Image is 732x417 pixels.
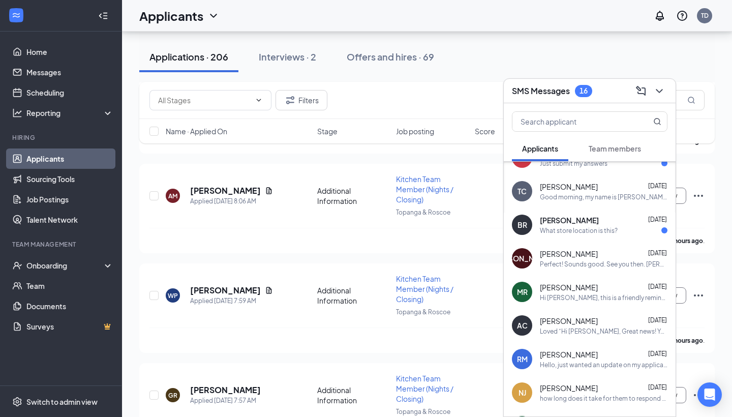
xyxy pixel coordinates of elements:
div: Good morning, my name is [PERSON_NAME]. I put in an application for the evening and closing kitch... [540,193,667,201]
svg: WorkstreamLogo [11,10,21,20]
svg: Ellipses [692,289,705,302]
button: Filter Filters [276,90,327,110]
div: Hiring [12,133,111,142]
div: Perfect! Sounds good. See you then. [PERSON_NAME] [540,260,667,269]
span: [DATE] [648,182,667,190]
div: Just submit my answers [540,159,607,168]
span: [DATE] [648,216,667,223]
span: Kitchen Team Member (Nights / Closing) [396,374,453,403]
svg: ChevronDown [255,96,263,104]
div: Onboarding [26,260,105,271]
div: Applied [DATE] 7:57 AM [190,396,261,406]
div: Reporting [26,108,114,118]
a: Sourcing Tools [26,169,113,189]
div: Switch to admin view [26,397,98,407]
svg: Ellipses [692,389,705,401]
button: ComposeMessage [633,83,649,99]
span: Applicants [522,144,558,153]
div: AC [517,320,528,331]
div: 16 [579,86,588,95]
svg: Filter [284,94,296,106]
a: SurveysCrown [26,316,113,337]
div: Open Intercom Messenger [697,382,722,407]
a: Documents [26,296,113,316]
span: Score [475,126,495,136]
div: Loved “Hi [PERSON_NAME], Great news! You've moved on to the next stage of the application. We hav... [540,327,667,336]
div: Hello, just wanted an update on my application please [540,361,667,369]
svg: ChevronDown [207,10,220,22]
svg: Ellipses [692,190,705,202]
span: [PERSON_NAME] [540,316,598,326]
div: Applied [DATE] 7:59 AM [190,296,273,306]
input: All Stages [158,95,251,106]
span: Team members [589,144,641,153]
h5: [PERSON_NAME] [190,185,261,196]
span: [DATE] [648,316,667,324]
span: [PERSON_NAME] [540,349,598,360]
div: Additional Information [317,186,390,206]
h5: [PERSON_NAME] [190,384,261,396]
span: Kitchen Team Member (Nights / Closing) [396,174,453,204]
svg: QuestionInfo [676,10,688,22]
span: Name · Applied On [166,126,227,136]
div: WP [168,291,178,300]
div: AM [168,192,177,200]
svg: Notifications [654,10,666,22]
div: [PERSON_NAME] [493,253,552,263]
input: Search applicant [512,112,633,131]
a: Job Postings [26,189,113,210]
a: Home [26,42,113,62]
span: Stage [317,126,338,136]
a: Team [26,276,113,296]
div: Offers and hires · 69 [347,50,434,63]
svg: Document [265,286,273,294]
div: Team Management [12,240,111,249]
svg: Collapse [98,11,108,21]
h1: Applicants [139,7,203,24]
span: Job posting [396,126,434,136]
svg: Analysis [12,108,22,118]
span: Topanga & Roscoe [396,208,450,216]
svg: UserCheck [12,260,22,271]
div: Additional Information [317,285,390,306]
h3: SMS Messages [512,85,570,97]
div: Applied [DATE] 8:06 AM [190,196,273,206]
span: [PERSON_NAME] [540,383,598,393]
a: Talent Network [26,210,113,230]
div: TD [701,11,709,20]
div: how long does it take for them to respond back [540,394,667,403]
span: [DATE] [648,249,667,257]
svg: ChevronDown [653,85,665,97]
span: [DATE] [648,283,667,290]
div: Additional Information [317,385,390,405]
div: BR [517,220,527,230]
span: Topanga & Roscoe [396,308,450,316]
h5: [PERSON_NAME] [190,285,261,296]
div: RM [517,354,528,364]
div: NJ [518,388,526,398]
div: Hi [PERSON_NAME], this is a friendly reminder. Your meeting with [DEMOGRAPHIC_DATA]-fil-A for Shi... [540,293,667,302]
svg: Document [265,187,273,195]
span: [PERSON_NAME] [540,282,598,292]
a: Messages [26,62,113,82]
span: [PERSON_NAME] [540,215,599,225]
button: ChevronDown [651,83,667,99]
div: GR [168,391,177,400]
svg: MagnifyingGlass [653,117,661,126]
a: Scheduling [26,82,113,103]
b: 3 hours ago [669,337,703,344]
svg: MagnifyingGlass [687,96,695,104]
a: Applicants [26,148,113,169]
span: [PERSON_NAME] [540,182,598,192]
span: [DATE] [648,383,667,391]
div: TC [517,186,527,196]
div: MR [517,287,528,297]
span: Topanga & Roscoe [396,408,450,415]
span: Kitchen Team Member (Nights / Closing) [396,274,453,304]
span: [PERSON_NAME] [540,249,598,259]
div: Interviews · 2 [259,50,316,63]
div: What store location is this? [540,226,618,235]
b: 3 hours ago [669,237,703,245]
div: Applications · 206 [149,50,228,63]
svg: Settings [12,397,22,407]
